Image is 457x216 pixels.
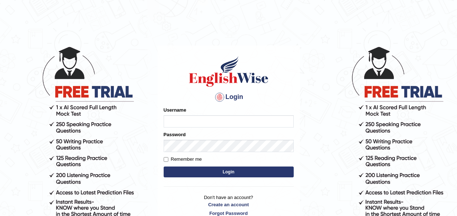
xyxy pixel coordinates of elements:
a: Create an account [164,201,294,208]
button: Login [164,167,294,177]
label: Username [164,107,186,113]
input: Remember me [164,157,168,162]
h4: Login [164,91,294,103]
img: Logo of English Wise sign in for intelligent practice with AI [187,55,270,88]
label: Remember me [164,156,202,163]
label: Password [164,131,186,138]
